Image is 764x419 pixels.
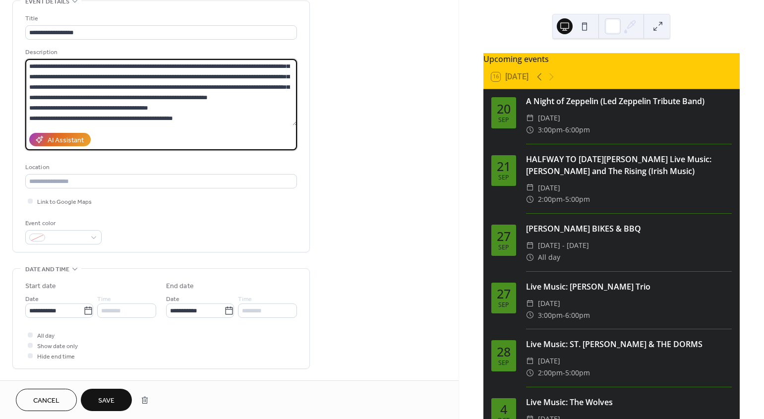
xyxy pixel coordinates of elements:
span: - [563,367,565,379]
div: Sep [498,117,509,123]
div: ​ [526,124,534,136]
div: Title [25,13,295,24]
span: 6:00pm [565,309,590,321]
div: Sep [498,302,509,308]
span: 5:00pm [565,367,590,379]
div: Description [25,47,295,58]
div: Live Music: [PERSON_NAME] Trio [526,281,732,293]
span: 2:00pm [538,367,563,379]
div: A Night of Zeppelin (Led Zeppelin Tribute Band) [526,95,732,107]
div: [PERSON_NAME] BIKES & BBQ [526,223,732,235]
span: 3:00pm [538,124,563,136]
span: Time [238,294,252,304]
span: - [563,193,565,205]
div: 27 [497,230,511,242]
div: Event color [25,218,100,229]
span: Date [166,294,179,304]
span: Show date only [37,341,78,352]
span: [DATE] [538,298,560,309]
div: AI Assistant [48,135,84,146]
div: Live Music: ST. [PERSON_NAME] & THE DORMS [526,338,732,350]
div: Sep [498,244,509,251]
span: Hide end time [37,352,75,362]
div: ​ [526,182,534,194]
div: ​ [526,239,534,251]
span: [DATE] [538,355,560,367]
span: Cancel [33,396,59,406]
span: 5:00pm [565,193,590,205]
span: Date [25,294,39,304]
button: Save [81,389,132,411]
div: ​ [526,193,534,205]
div: ​ [526,367,534,379]
div: Upcoming events [483,53,740,65]
span: 2:00pm [538,193,563,205]
div: 21 [497,160,511,173]
div: Live Music: The Wolves [526,396,732,408]
div: 28 [497,346,511,358]
button: Cancel [16,389,77,411]
span: [DATE] [538,182,560,194]
span: All day [37,331,55,341]
span: Link to Google Maps [37,197,92,207]
div: ​ [526,355,534,367]
div: End date [166,281,194,292]
span: - [563,309,565,321]
button: AI Assistant [29,133,91,146]
div: ​ [526,112,534,124]
span: Date and time [25,264,69,275]
div: HALFWAY TO [DATE][PERSON_NAME] Live Music: [PERSON_NAME] and The Rising (Irish Music) [526,153,732,177]
div: ​ [526,298,534,309]
div: Sep [498,175,509,181]
span: 3:00pm [538,309,563,321]
div: Location [25,162,295,173]
div: 27 [497,288,511,300]
div: 20 [497,103,511,115]
div: 4 [500,403,507,416]
span: [DATE] [538,112,560,124]
div: ​ [526,309,534,321]
span: [DATE] - [DATE] [538,239,589,251]
span: Time [97,294,111,304]
span: 6:00pm [565,124,590,136]
span: - [563,124,565,136]
div: Start date [25,281,56,292]
span: All day [538,251,560,263]
div: ​ [526,251,534,263]
div: Sep [498,360,509,366]
span: Save [98,396,115,406]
